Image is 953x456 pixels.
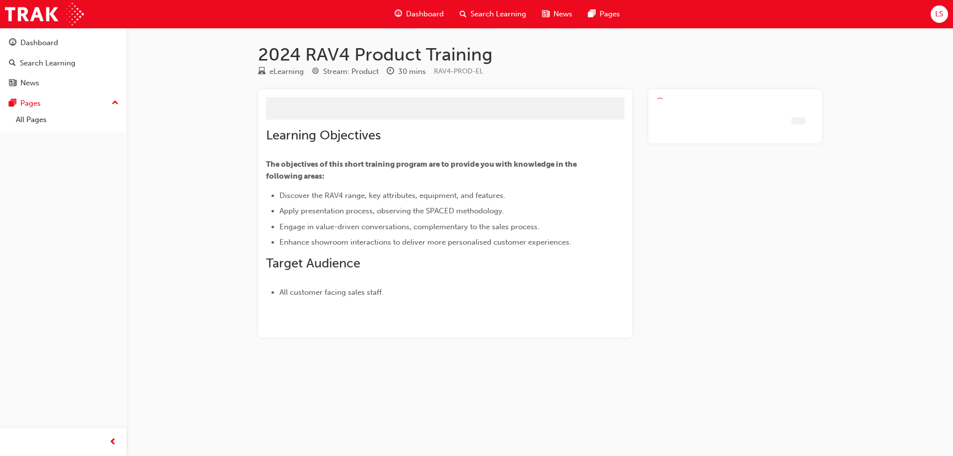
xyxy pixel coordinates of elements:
span: Dashboard [406,8,444,20]
span: clock-icon [387,67,394,76]
span: prev-icon [109,436,117,449]
span: guage-icon [395,8,402,20]
span: pages-icon [588,8,596,20]
span: target-icon [312,67,319,76]
span: The objectives of this short training program are to provide you with knowledge in the following ... [266,160,578,181]
span: search-icon [460,8,467,20]
div: News [20,77,39,89]
span: Apply presentation process, observing the SPACED methodology. [279,206,504,215]
span: Engage in value-driven conversations, complementary to the sales process. [279,222,540,231]
button: Pages [4,94,123,113]
a: Dashboard [4,34,123,52]
span: Discover the RAV4 range, key attributes, equipment, and features. [279,191,505,200]
div: eLearning [270,66,304,77]
div: Search Learning [20,58,75,69]
span: Search Learning [471,8,526,20]
h1: 2024 RAV4 Product Training [258,44,822,65]
span: news-icon [9,79,16,88]
a: pages-iconPages [580,4,628,24]
div: Dashboard [20,37,58,49]
span: guage-icon [9,39,16,48]
span: Learning Objectives [266,128,381,143]
button: DashboardSearch LearningNews [4,32,123,94]
span: News [553,8,572,20]
span: Pages [600,8,620,20]
div: Stream: Product [323,66,379,77]
a: search-iconSearch Learning [452,4,534,24]
div: Stream [312,65,379,78]
a: News [4,74,123,92]
a: All Pages [12,112,123,128]
div: Pages [20,98,41,109]
span: news-icon [542,8,549,20]
a: news-iconNews [534,4,580,24]
span: Learning resource code [434,67,483,75]
span: All customer facing sales staff. [279,288,384,297]
span: up-icon [112,97,119,110]
img: Trak [5,3,84,25]
span: LS [935,8,943,20]
a: guage-iconDashboard [387,4,452,24]
a: Search Learning [4,54,123,72]
span: pages-icon [9,99,16,108]
span: search-icon [9,59,16,68]
div: Type [258,65,304,78]
div: 30 mins [398,66,426,77]
span: Enhance showroom interactions to deliver more personalised customer experiences. [279,238,571,247]
div: Duration [387,65,426,78]
button: LS [931,5,948,23]
span: Target Audience [266,256,360,271]
span: learningResourceType_ELEARNING-icon [258,67,266,76]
